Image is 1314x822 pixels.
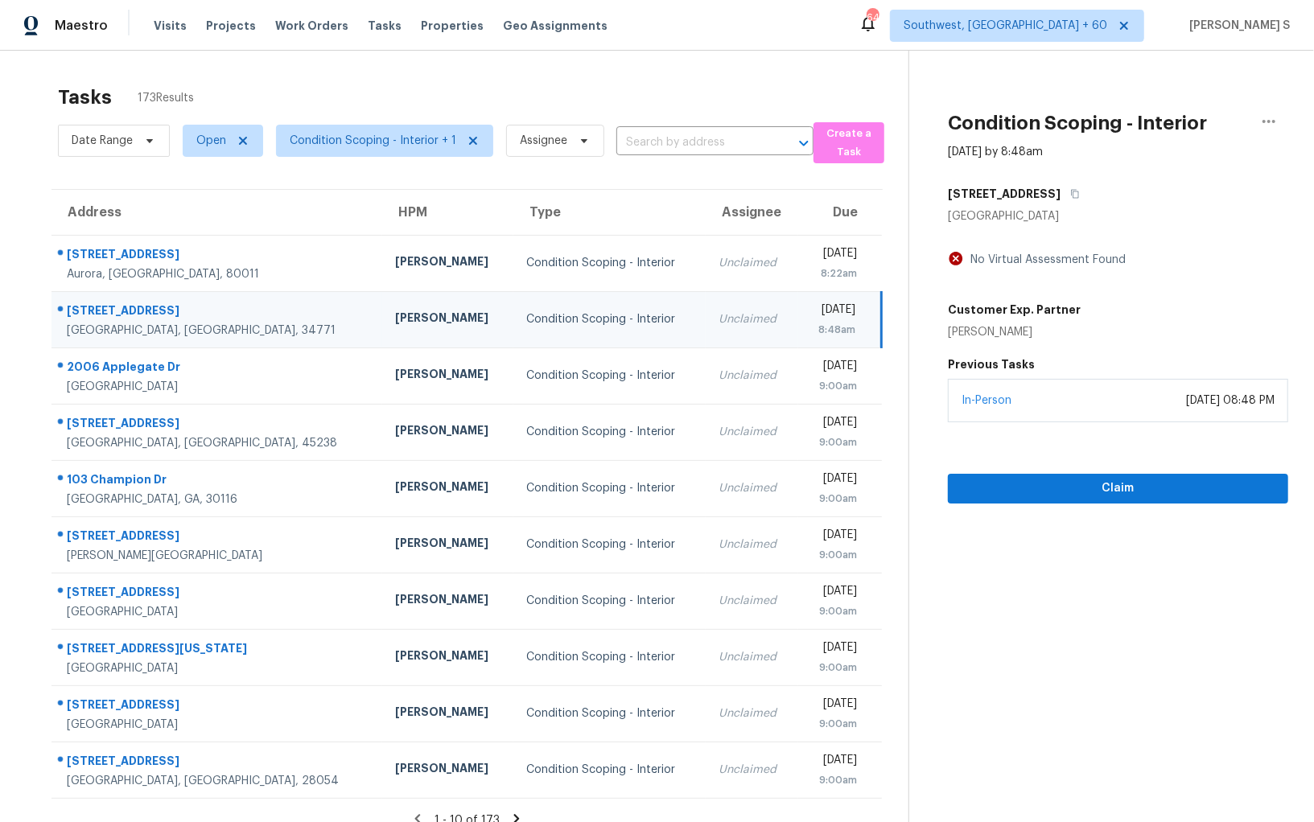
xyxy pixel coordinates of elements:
div: Unclaimed [719,480,785,496]
input: Search by address [616,130,768,155]
div: [STREET_ADDRESS] [67,415,369,435]
div: 9:00am [811,716,857,732]
div: Condition Scoping - Interior [526,593,693,609]
a: In-Person [962,395,1011,406]
div: Unclaimed [719,368,785,384]
div: 9:00am [811,603,857,619]
div: [PERSON_NAME] [395,366,500,386]
button: Copy Address [1061,179,1082,208]
div: Condition Scoping - Interior [526,536,693,553]
span: [PERSON_NAME] S [1183,18,1290,34]
div: Condition Scoping - Interior [526,480,693,496]
span: Date Range [72,133,133,149]
div: [STREET_ADDRESS][US_STATE] [67,640,369,660]
div: Unclaimed [719,762,785,778]
th: HPM [382,190,513,235]
span: Projects [206,18,256,34]
div: No Virtual Assessment Found [964,252,1126,268]
div: Condition Scoping - Interior [526,649,693,665]
div: [STREET_ADDRESS] [67,584,369,604]
div: Condition Scoping - Interior [526,368,693,384]
div: [PERSON_NAME] [395,479,500,499]
span: Open [196,133,226,149]
span: Tasks [368,20,402,31]
h5: Customer Exp. Partner [948,302,1081,318]
span: Visits [154,18,187,34]
span: Maestro [55,18,108,34]
div: [PERSON_NAME] [395,647,500,668]
div: 2006 Applegate Dr [67,359,369,379]
div: [STREET_ADDRESS] [67,697,369,717]
div: 641 [867,10,878,26]
div: [DATE] [811,471,857,491]
th: Type [513,190,706,235]
div: [PERSON_NAME] [948,324,1081,340]
div: Condition Scoping - Interior [526,424,693,440]
div: [PERSON_NAME] [395,591,500,611]
div: [PERSON_NAME][GEOGRAPHIC_DATA] [67,548,369,564]
div: [GEOGRAPHIC_DATA] [67,717,369,733]
div: [GEOGRAPHIC_DATA] [67,379,369,395]
div: [GEOGRAPHIC_DATA], [GEOGRAPHIC_DATA], 45238 [67,435,369,451]
div: [GEOGRAPHIC_DATA] [67,604,369,620]
div: Condition Scoping - Interior [526,705,693,721]
span: Geo Assignments [503,18,608,34]
button: Create a Task [814,122,884,163]
div: 9:00am [811,378,857,394]
th: Due [798,190,882,235]
span: Properties [421,18,484,34]
div: [DATE] [811,696,857,716]
div: [PERSON_NAME] [395,310,500,330]
div: Unclaimed [719,705,785,721]
div: [PERSON_NAME] [395,760,500,780]
div: [DATE] [811,245,857,265]
div: [DATE] [811,358,857,378]
div: [PERSON_NAME] [395,535,500,555]
div: Unclaimed [719,649,785,665]
div: [DATE] 08:48 PM [1186,393,1275,409]
div: [STREET_ADDRESS] [67,246,369,266]
div: 9:00am [811,772,857,788]
div: 9:00am [811,434,857,450]
div: [PERSON_NAME] [395,253,500,273]
button: Open [793,132,815,154]
div: [PERSON_NAME] [395,704,500,724]
div: [DATE] [811,527,857,547]
div: 9:00am [811,547,857,563]
div: [DATE] [811,302,856,322]
div: Unclaimed [719,593,785,609]
div: 8:48am [811,322,856,338]
div: 8:22am [811,265,857,282]
div: [DATE] [811,583,857,603]
span: 173 Results [138,90,194,106]
div: [STREET_ADDRESS] [67,753,369,773]
span: Work Orders [275,18,348,34]
th: Address [51,190,382,235]
div: Unclaimed [719,311,785,327]
div: 103 Champion Dr [67,471,369,491]
h2: Tasks [58,89,112,105]
div: [GEOGRAPHIC_DATA], [GEOGRAPHIC_DATA], 28054 [67,773,369,789]
span: Condition Scoping - Interior + 1 [290,133,456,149]
span: Claim [961,479,1275,499]
div: [DATE] [811,414,857,434]
div: 9:00am [811,660,857,676]
div: [STREET_ADDRESS] [67,302,369,323]
div: [GEOGRAPHIC_DATA] [67,660,369,676]
div: [GEOGRAPHIC_DATA], GA, 30116 [67,491,369,508]
h2: Condition Scoping - Interior [948,115,1207,131]
div: [DATE] by 8:48am [948,144,1043,160]
div: [DATE] [811,639,857,660]
h5: Previous Tasks [948,356,1288,372]
div: [GEOGRAPHIC_DATA], [GEOGRAPHIC_DATA], 34771 [67,323,369,339]
span: Create a Task [822,125,876,162]
div: Unclaimed [719,536,785,553]
button: Claim [948,474,1288,503]
div: [GEOGRAPHIC_DATA] [948,208,1288,224]
div: [STREET_ADDRESS] [67,528,369,548]
h5: [STREET_ADDRESS] [948,186,1061,202]
img: Artifact Not Present Icon [948,250,964,267]
div: 9:00am [811,491,857,507]
th: Assignee [706,190,798,235]
div: Condition Scoping - Interior [526,762,693,778]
